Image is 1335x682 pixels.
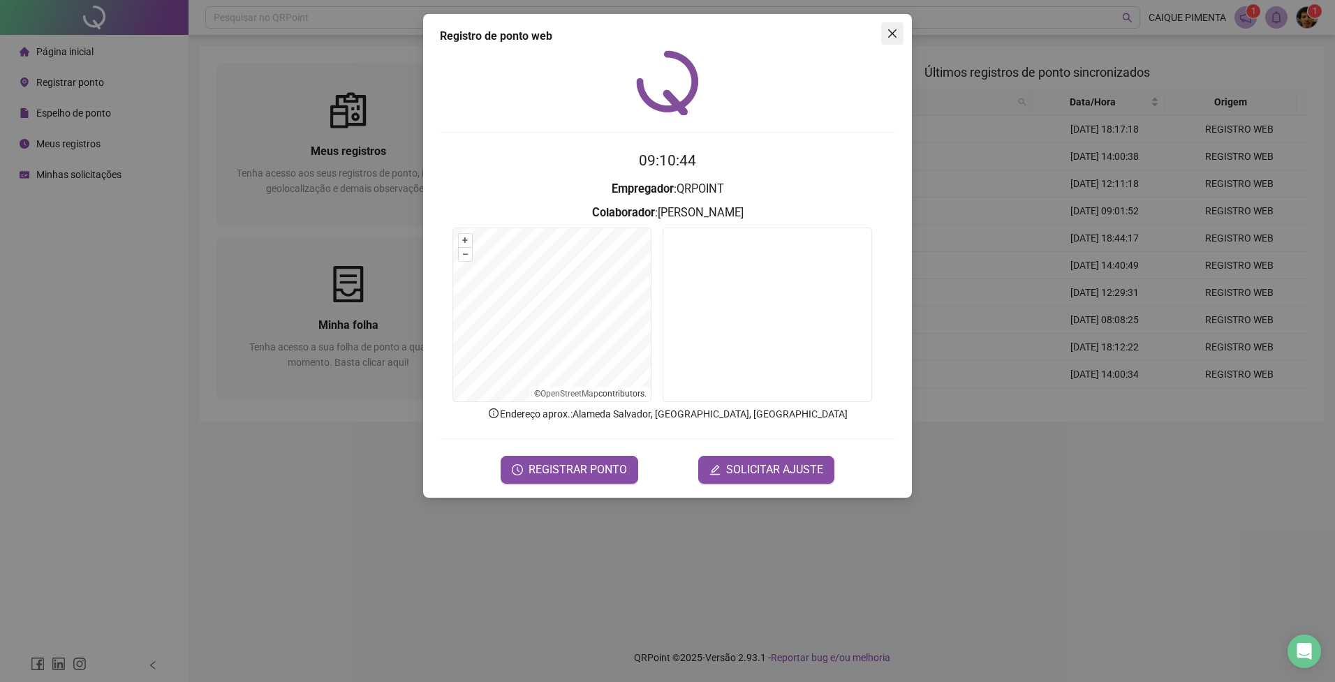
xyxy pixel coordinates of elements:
img: QRPoint [636,50,699,115]
div: Registro de ponto web [440,28,895,45]
div: Open Intercom Messenger [1288,635,1321,668]
span: edit [709,464,721,475]
button: Close [881,22,903,45]
span: REGISTRAR PONTO [529,461,627,478]
h3: : QRPOINT [440,180,895,198]
button: REGISTRAR PONTO [501,456,638,484]
span: info-circle [487,407,500,420]
h3: : [PERSON_NAME] [440,204,895,222]
strong: Colaborador [592,206,655,219]
li: © contributors. [534,389,647,399]
span: clock-circle [512,464,523,475]
button: editSOLICITAR AJUSTE [698,456,834,484]
span: SOLICITAR AJUSTE [726,461,823,478]
strong: Empregador [612,182,674,195]
time: 09:10:44 [639,152,696,169]
button: + [459,234,472,247]
p: Endereço aprox. : Alameda Salvador, [GEOGRAPHIC_DATA], [GEOGRAPHIC_DATA] [440,406,895,422]
a: OpenStreetMap [540,389,598,399]
button: – [459,248,472,261]
span: close [887,28,898,39]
